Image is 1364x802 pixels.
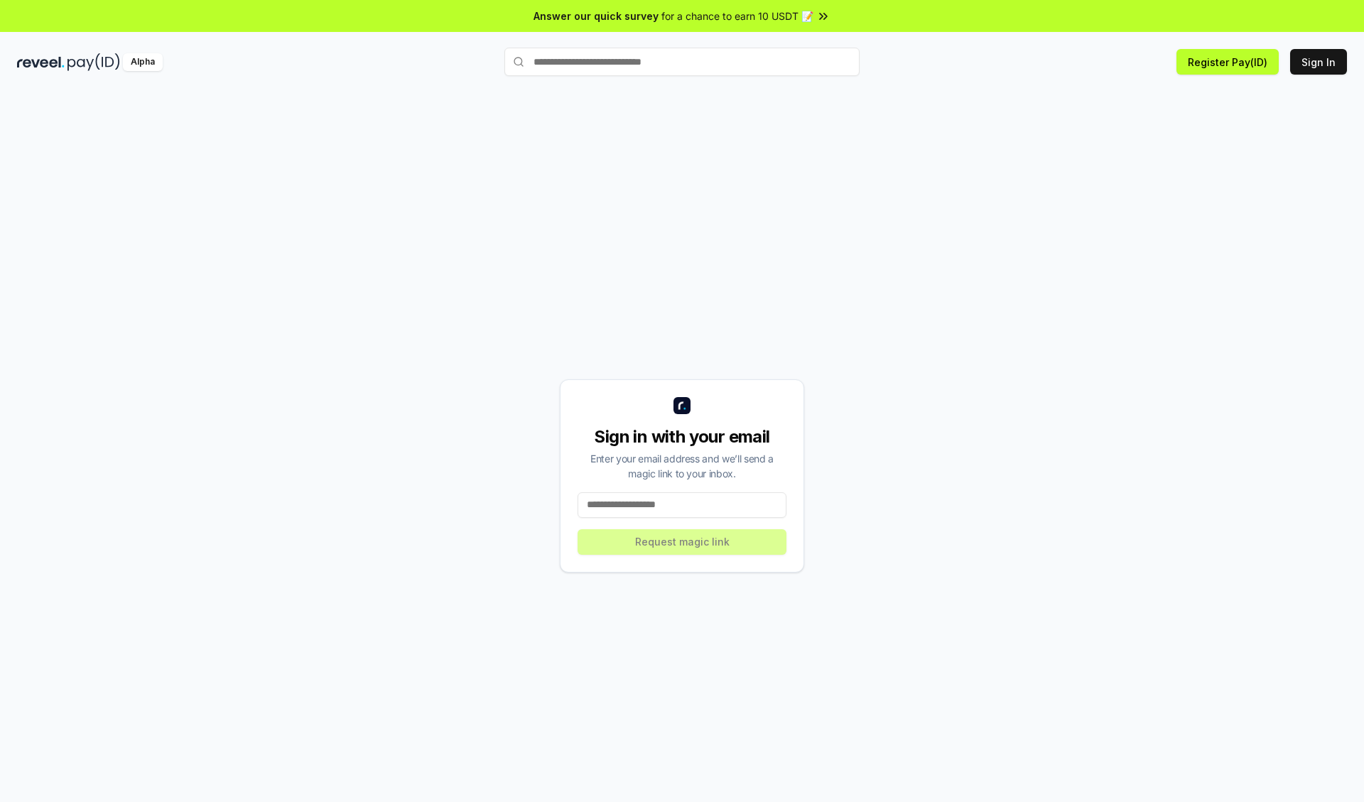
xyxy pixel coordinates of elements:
span: Answer our quick survey [534,9,659,23]
div: Alpha [123,53,163,71]
div: Sign in with your email [578,426,786,448]
img: pay_id [67,53,120,71]
button: Register Pay(ID) [1176,49,1279,75]
img: reveel_dark [17,53,65,71]
img: logo_small [673,397,691,414]
button: Sign In [1290,49,1347,75]
span: for a chance to earn 10 USDT 📝 [661,9,813,23]
div: Enter your email address and we’ll send a magic link to your inbox. [578,451,786,481]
